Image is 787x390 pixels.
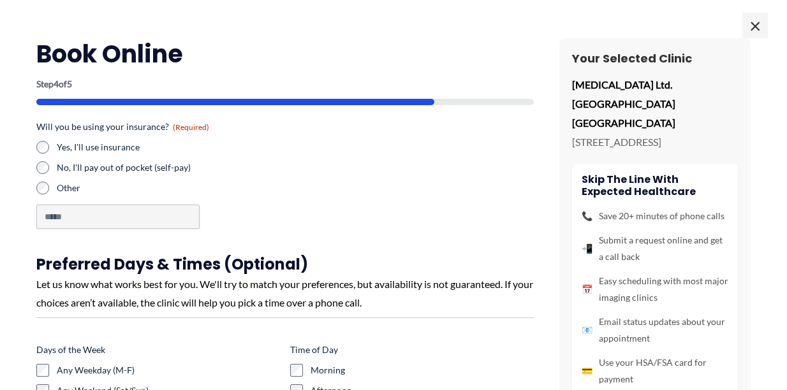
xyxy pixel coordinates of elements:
[173,122,209,132] span: (Required)
[36,38,534,69] h2: Book Online
[582,208,592,224] span: 📞
[582,273,728,306] li: Easy scheduling with most major imaging clinics
[67,78,72,89] span: 5
[582,173,728,198] h4: Skip the line with Expected Healthcare
[582,363,592,379] span: 💳
[742,13,768,38] span: ×
[290,343,338,356] legend: Time of Day
[572,51,738,66] h3: Your Selected Clinic
[57,182,280,194] label: Other
[36,205,200,229] input: Other Choice, please specify
[36,275,534,312] div: Let us know what works best for you. We'll try to match your preferences, but availability is not...
[54,78,59,89] span: 4
[36,80,534,89] p: Step of
[57,161,280,174] label: No, I'll pay out of pocket (self-pay)
[57,141,280,154] label: Yes, I'll use insurance
[582,281,592,298] span: 📅
[582,354,728,387] li: Use your HSA/FSA card for payment
[572,75,738,132] p: [MEDICAL_DATA] Ltd. [GEOGRAPHIC_DATA] [GEOGRAPHIC_DATA]
[311,364,534,377] label: Morning
[582,208,728,224] li: Save 20+ minutes of phone calls
[582,240,592,257] span: 📲
[572,133,738,152] p: [STREET_ADDRESS]
[582,232,728,265] li: Submit a request online and get a call back
[582,322,592,338] span: 📧
[36,254,534,274] h3: Preferred Days & Times (Optional)
[57,364,280,377] label: Any Weekday (M-F)
[36,120,209,133] legend: Will you be using your insurance?
[36,343,105,356] legend: Days of the Week
[582,314,728,347] li: Email status updates about your appointment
